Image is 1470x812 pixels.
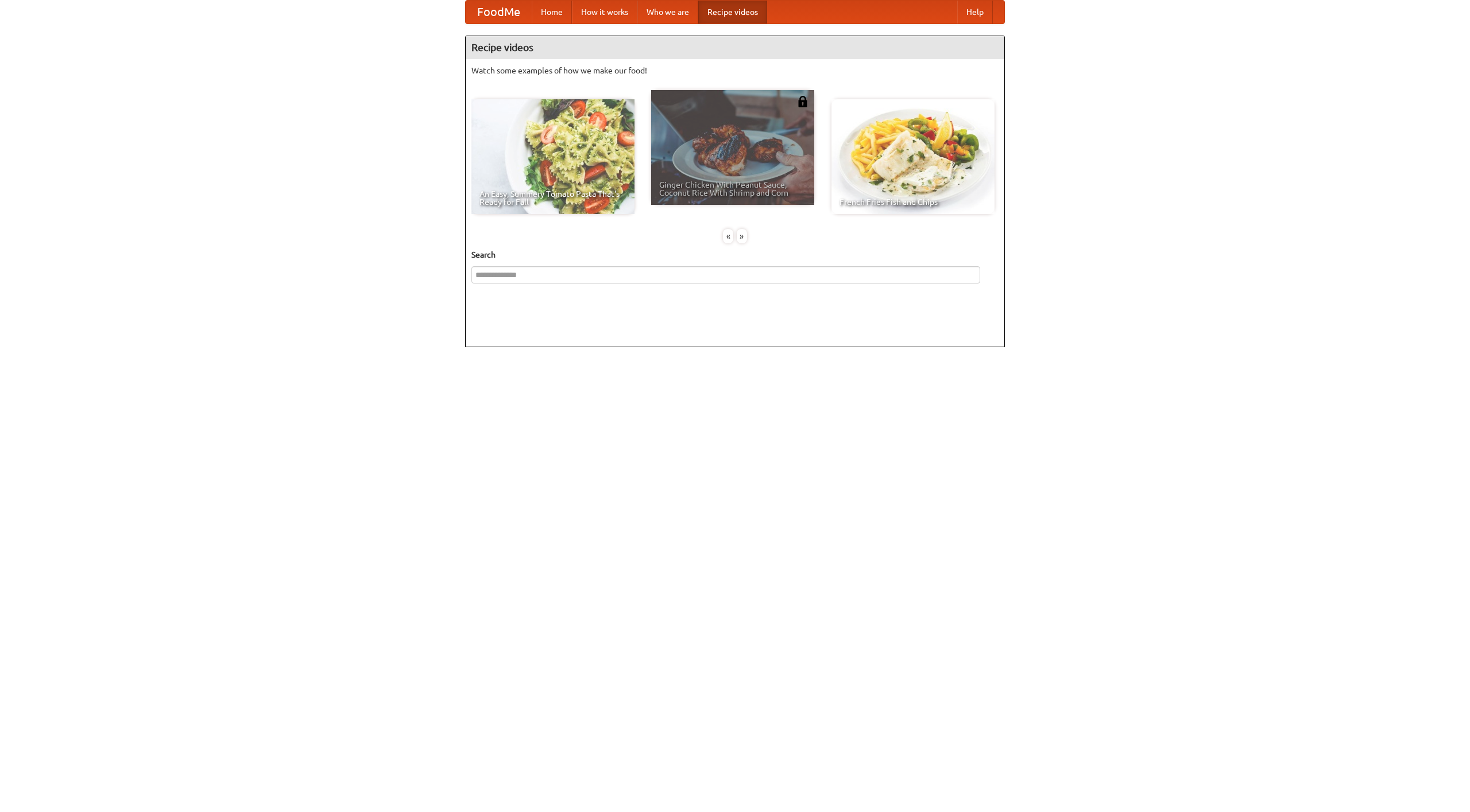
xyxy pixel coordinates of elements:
[532,1,572,24] a: Home
[797,96,808,107] img: 483408.png
[572,1,637,24] a: How it works
[723,229,733,243] div: «
[466,1,532,24] a: FoodMe
[466,36,1004,59] h4: Recipe videos
[471,249,999,261] h5: Search
[471,99,635,214] a: An Easy, Summery Tomato Pasta That's Ready for Fall
[840,198,987,206] span: French Fries Fish and Chips
[637,1,698,24] a: Who we are
[957,1,993,24] a: Help
[831,99,995,214] a: French Fries Fish and Chips
[479,190,626,206] span: An Easy, Summery Tomato Pasta That's Ready for Fall
[698,1,767,24] a: Recipe videos
[471,65,999,76] p: Watch some examples of how we make our food!
[737,229,747,243] div: »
